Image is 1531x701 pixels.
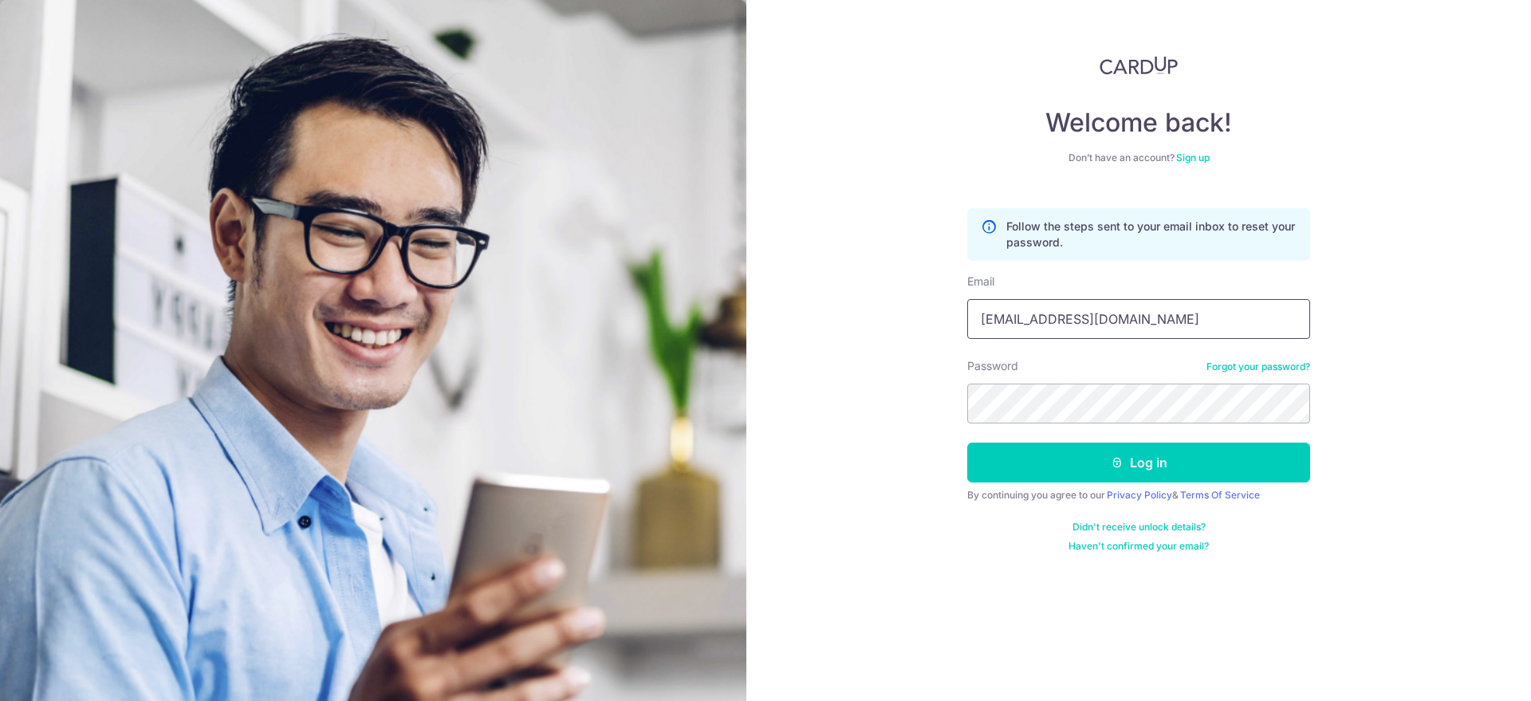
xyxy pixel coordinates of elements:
input: Enter your Email [967,299,1310,339]
img: CardUp Logo [1100,56,1178,75]
a: Terms Of Service [1180,489,1260,501]
a: Privacy Policy [1107,489,1172,501]
a: Sign up [1176,152,1210,163]
div: By continuing you agree to our & [967,489,1310,502]
a: Haven't confirmed your email? [1069,540,1209,553]
button: Log in [967,443,1310,482]
a: Didn't receive unlock details? [1072,521,1206,534]
h4: Welcome back! [967,107,1310,139]
label: Email [967,274,994,289]
p: Follow the steps sent to your email inbox to reset your password. [1006,219,1297,250]
label: Password [967,358,1018,374]
div: Don’t have an account? [967,152,1310,164]
a: Forgot your password? [1206,360,1310,373]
